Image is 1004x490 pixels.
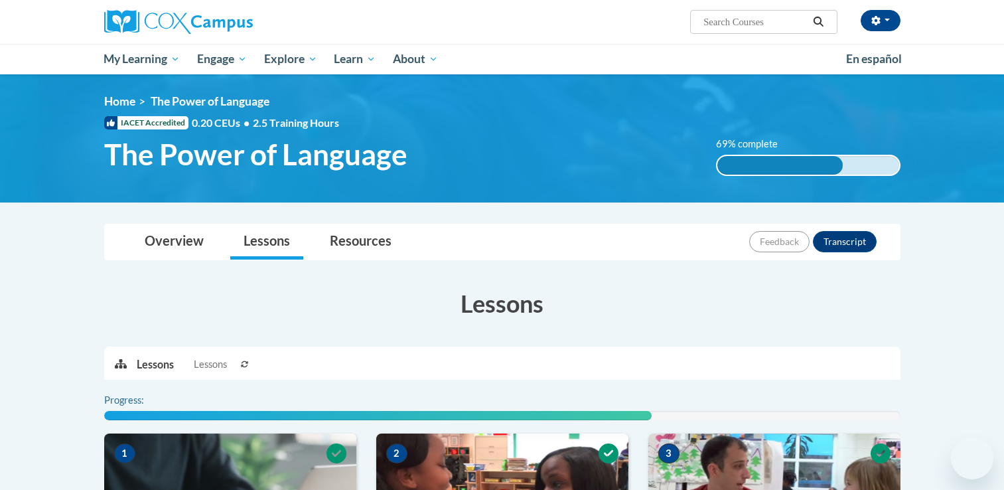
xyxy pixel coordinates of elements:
[393,51,438,67] span: About
[846,52,902,66] span: En español
[244,116,250,129] span: •
[658,444,680,463] span: 3
[253,116,339,129] span: 2.5 Training Hours
[84,44,920,74] div: Main menu
[716,137,792,151] label: 69% complete
[131,224,217,260] a: Overview
[151,94,269,108] span: The Power of Language
[104,10,253,34] img: Cox Campus
[197,51,247,67] span: Engage
[104,393,180,408] label: Progress:
[96,44,189,74] a: My Learning
[104,137,407,172] span: The Power of Language
[384,44,447,74] a: About
[813,231,877,252] button: Transcript
[951,437,993,479] iframe: Button to launch messaging window
[104,10,356,34] a: Cox Campus
[264,51,317,67] span: Explore
[230,224,303,260] a: Lessons
[837,45,910,73] a: En español
[325,44,384,74] a: Learn
[386,444,407,463] span: 2
[194,357,227,372] span: Lessons
[717,156,843,175] div: 69% complete
[137,357,174,372] p: Lessons
[104,116,188,129] span: IACET Accredited
[861,10,900,31] button: Account Settings
[317,224,405,260] a: Resources
[808,14,828,30] button: Search
[192,116,253,130] span: 0.20 CEUs
[104,94,135,108] a: Home
[104,51,180,67] span: My Learning
[255,44,326,74] a: Explore
[749,231,810,252] button: Feedback
[114,444,135,463] span: 1
[702,14,808,30] input: Search Courses
[334,51,376,67] span: Learn
[104,287,900,320] h3: Lessons
[188,44,255,74] a: Engage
